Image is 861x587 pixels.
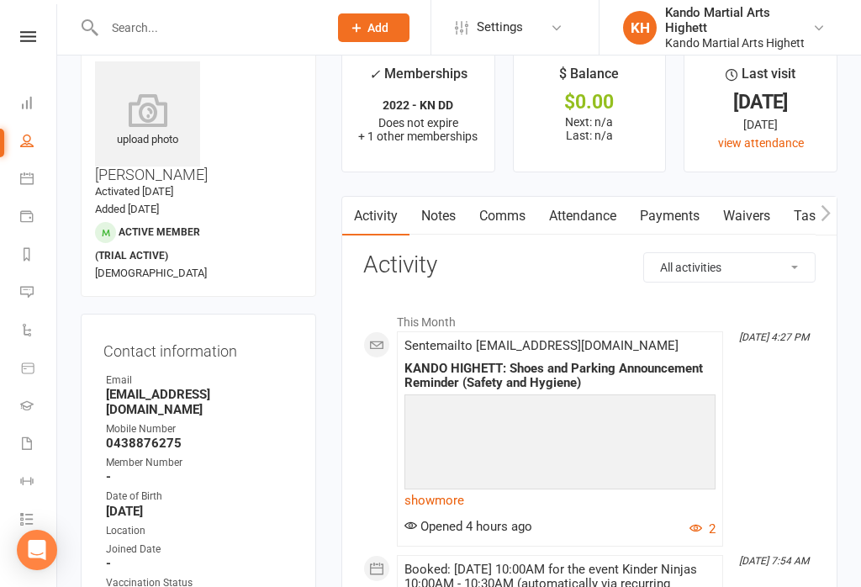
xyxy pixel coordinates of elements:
p: Next: n/a Last: n/a [529,115,651,142]
div: Email [106,373,293,389]
span: Sent email to [EMAIL_ADDRESS][DOMAIN_NAME] [404,338,679,353]
time: Activated [DATE] [95,185,173,198]
i: [DATE] 4:27 PM [739,331,809,343]
div: Kando Martial Arts Highett [665,35,812,50]
strong: - [106,556,293,571]
span: + 1 other memberships [358,130,478,143]
a: view attendance [718,136,804,150]
a: Notes [409,197,467,235]
a: Calendar [20,161,58,199]
div: [DATE] [700,93,821,111]
i: ✓ [369,66,380,82]
div: upload photo [95,93,200,149]
a: Product Sales [20,351,58,389]
div: KH [623,11,657,45]
div: Last visit [726,63,795,93]
span: [DEMOGRAPHIC_DATA] [95,267,207,279]
div: Location [106,523,293,539]
a: People [20,124,58,161]
strong: - [106,469,293,484]
div: Date of Birth [106,489,293,505]
a: Dashboard [20,86,58,124]
div: $0.00 [529,93,651,111]
div: Member Number [106,455,293,471]
div: Joined Date [106,542,293,558]
a: Comms [467,197,537,235]
div: $ Balance [559,63,619,93]
strong: [EMAIL_ADDRESS][DOMAIN_NAME] [106,387,293,417]
div: Kando Martial Arts Highett [665,5,812,35]
span: Add [367,21,388,34]
a: Waivers [711,197,782,235]
a: Reports [20,237,58,275]
input: Search... [99,16,316,40]
div: Mobile Number [106,421,293,437]
strong: 2022 - KN DD [383,98,453,112]
a: Tasks [782,197,841,235]
span: Active member (trial active) [95,226,200,262]
a: Payments [20,199,58,237]
div: [DATE] [700,115,821,134]
h3: Activity [363,252,816,278]
div: Memberships [369,63,467,94]
a: show more [404,489,716,512]
div: KANDO HIGHETT: Shoes and Parking Announcement Reminder (Safety and Hygiene) [404,362,716,390]
a: Activity [342,197,409,235]
strong: [DATE] [106,504,293,519]
h3: Contact information [103,336,293,360]
a: Attendance [537,197,628,235]
a: Payments [628,197,711,235]
li: This Month [363,304,816,331]
button: 2 [689,519,716,539]
strong: 0438876275 [106,436,293,451]
span: Does not expire [378,116,458,130]
h3: [PERSON_NAME] [95,61,302,183]
i: [DATE] 7:54 AM [739,555,809,567]
span: Settings [477,8,523,46]
time: Added [DATE] [95,203,159,215]
span: Opened 4 hours ago [404,519,532,534]
div: Open Intercom Messenger [17,530,57,570]
button: Add [338,13,409,42]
